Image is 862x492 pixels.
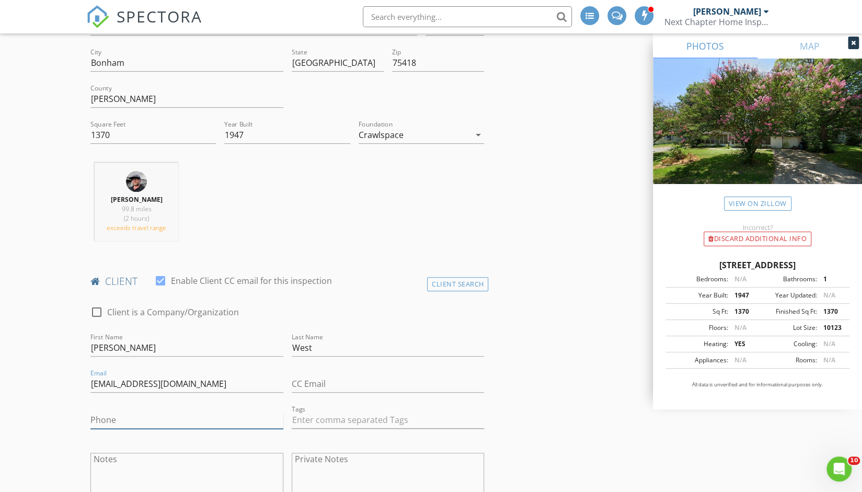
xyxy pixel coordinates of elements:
[122,204,152,213] span: 99.8 miles
[757,274,817,284] div: Bathrooms:
[728,339,757,349] div: YES
[728,291,757,300] div: 1947
[472,129,484,141] i: arrow_drop_down
[757,307,817,316] div: Finished Sq Ft:
[665,381,849,388] p: All data is unverified and for informational purposes only.
[757,339,817,349] div: Cooling:
[669,307,728,316] div: Sq Ft:
[107,307,239,317] label: Client is a Company/Organization
[664,17,769,27] div: Next Chapter Home Inspections
[826,456,852,482] iframe: Intercom live chat
[90,274,485,288] h4: client
[693,6,761,17] div: [PERSON_NAME]
[757,323,817,333] div: Lot Size:
[653,59,862,209] img: streetview
[817,323,846,333] div: 10123
[111,195,163,204] strong: [PERSON_NAME]
[107,223,166,232] span: exceeds travel range
[823,356,835,364] span: N/A
[817,274,846,284] div: 1
[653,223,862,232] div: Incorrect?
[757,356,817,365] div: Rooms:
[427,277,489,291] div: Client Search
[734,356,746,364] span: N/A
[823,339,835,348] span: N/A
[669,291,728,300] div: Year Built:
[363,6,572,27] input: Search everything...
[757,33,862,59] a: MAP
[734,323,746,332] span: N/A
[669,274,728,284] div: Bedrooms:
[724,197,791,211] a: View on Zillow
[728,307,757,316] div: 1370
[669,356,728,365] div: Appliances:
[823,291,835,300] span: N/A
[171,276,332,286] label: Enable Client CC email for this inspection
[669,339,728,349] div: Heating:
[848,456,860,465] span: 10
[86,14,202,36] a: SPECTORA
[734,274,746,283] span: N/A
[117,5,202,27] span: SPECTORA
[359,130,404,140] div: Crawlspace
[665,259,849,271] div: [STREET_ADDRESS]
[704,232,811,246] div: Discard Additional info
[86,5,109,28] img: The Best Home Inspection Software - Spectora
[126,171,147,192] img: pxl_20240306_231936766_2.jpg
[653,33,757,59] a: PHOTOS
[817,307,846,316] div: 1370
[669,323,728,333] div: Floors:
[757,291,817,300] div: Year Updated:
[124,214,149,223] span: (2 hours)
